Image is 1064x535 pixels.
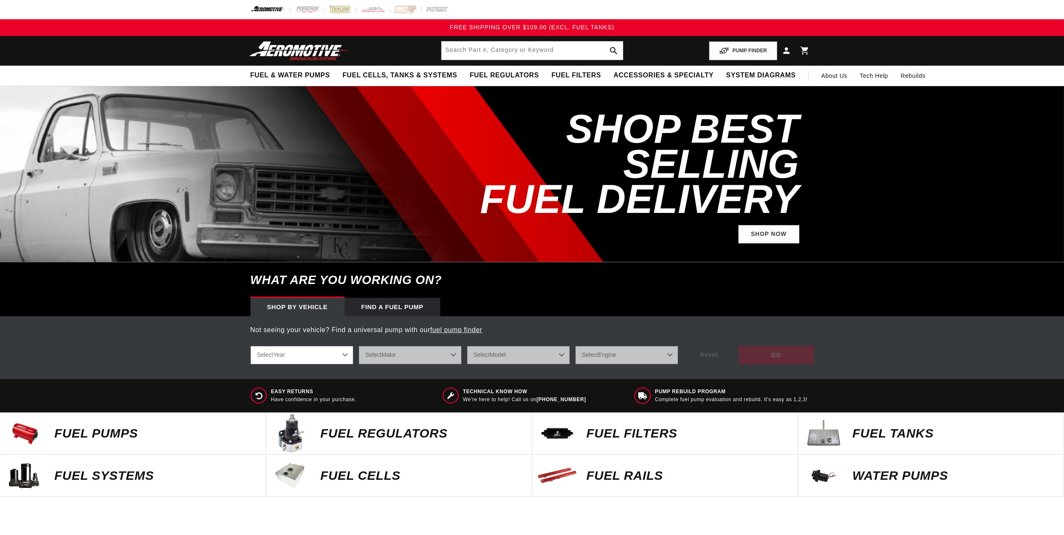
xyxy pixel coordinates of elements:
summary: Rebuilds [894,66,931,86]
select: Model [467,346,570,364]
div: Shop by vehicle [250,298,344,316]
a: FUEL Cells FUEL Cells [266,455,532,497]
summary: Fuel Cells, Tanks & Systems [336,66,463,85]
span: Fuel Cells, Tanks & Systems [342,71,457,80]
img: FUEL Rails [536,455,578,497]
a: fuel pump finder [430,326,482,333]
summary: System Diagrams [720,66,802,85]
p: Water Pumps [852,469,1055,482]
span: Accessories & Specialty [614,71,714,80]
span: About Us [821,72,847,79]
summary: Accessories & Specialty [607,66,720,85]
a: [PHONE_NUMBER] [536,397,586,402]
span: Rebuilds [901,71,925,80]
span: FREE SHIPPING OVER $109.00 (EXCL. FUEL TANKS) [450,24,614,31]
img: FUEL REGULATORS [270,412,312,454]
a: About Us [815,66,853,86]
a: Water Pumps Water Pumps [798,455,1064,497]
summary: Fuel Regulators [463,66,545,85]
p: FUEL Rails [587,469,789,482]
img: Fuel Tanks [802,412,844,454]
img: Fuel Systems [4,455,46,497]
summary: Fuel & Water Pumps [244,66,337,85]
button: search button [605,41,623,60]
img: Fuel Pumps [4,412,46,454]
p: We’re here to help! Call us on [463,396,586,403]
span: Technical Know How [463,388,586,395]
p: FUEL FILTERS [587,427,789,440]
span: System Diagrams [726,71,796,80]
summary: Tech Help [854,66,895,86]
img: FUEL FILTERS [536,412,578,454]
button: PUMP FINDER [709,41,777,60]
input: Search by Part Number, Category or Keyword [441,41,623,60]
a: Fuel Tanks Fuel Tanks [798,412,1064,455]
select: Make [359,346,462,364]
a: Shop Now [738,225,799,244]
a: FUEL Rails FUEL Rails [532,455,798,497]
p: FUEL REGULATORS [320,427,523,440]
span: Fuel Regulators [469,71,538,80]
span: Fuel Filters [551,71,601,80]
h2: SHOP BEST SELLING FUEL DELIVERY [442,111,799,217]
p: Have confidence in your purchase. [271,396,357,403]
a: FUEL FILTERS FUEL FILTERS [532,412,798,455]
p: Fuel Pumps [54,427,257,440]
span: Pump Rebuild program [655,388,808,395]
summary: Fuel Filters [545,66,607,85]
p: FUEL Cells [320,469,523,482]
img: Aeromotive [247,41,352,61]
p: Fuel Systems [54,469,257,482]
img: FUEL Cells [270,455,312,497]
div: Find a Fuel Pump [344,298,440,316]
select: Year [250,346,353,364]
p: Not seeing your vehicle? Find a universal pump with our [250,325,814,335]
p: Fuel Tanks [852,427,1055,440]
h6: What are you working on? [230,262,835,298]
p: Complete fuel pump evaluation and rebuild. It's easy as 1,2,3! [655,396,808,403]
a: FUEL REGULATORS FUEL REGULATORS [266,412,532,455]
span: Fuel & Water Pumps [250,71,330,80]
span: Easy Returns [271,388,357,395]
select: Engine [575,346,678,364]
span: Tech Help [860,71,888,80]
img: Water Pumps [802,455,844,497]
